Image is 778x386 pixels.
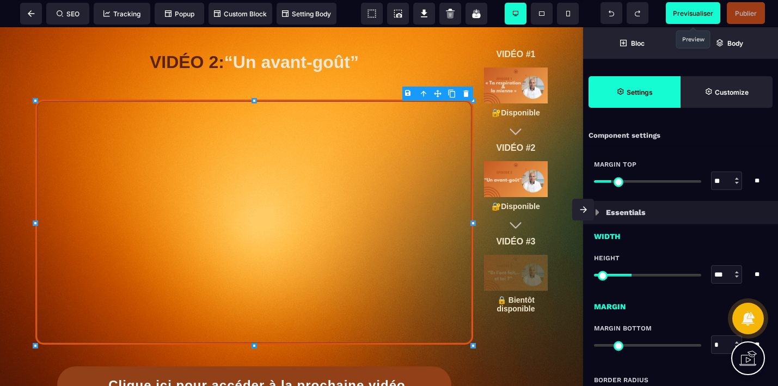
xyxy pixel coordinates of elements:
[484,113,548,128] text: VIDÉO #2
[484,266,548,289] text: 🔒 Bientôt disponible
[214,10,267,18] span: Custom Block
[673,9,713,17] span: Previsualiser
[387,3,409,24] span: Screenshot
[589,76,681,108] span: Settings
[606,206,646,219] p: Essentials
[484,207,548,222] text: VIDÉO #3
[594,376,648,384] span: Border Radius
[484,172,548,186] text: 🔐Disponible
[583,295,778,313] div: Margin
[715,88,749,96] strong: Customize
[735,9,757,17] span: Publier
[583,125,778,146] div: Component settings
[165,10,194,18] span: Popup
[627,88,653,96] strong: Settings
[361,3,383,24] span: View components
[57,339,451,376] button: Clique ici pour accéder à la prochaine vidéo
[594,160,636,169] span: Margin Top
[681,27,778,59] span: Open Layer Manager
[103,10,140,18] span: Tracking
[484,78,548,93] text: 🔐Disponible
[631,39,645,47] strong: Bloc
[583,27,681,59] span: Open Blocks
[595,209,599,216] img: loading
[57,10,79,18] span: SEO
[727,39,743,47] strong: Body
[583,224,778,243] div: Width
[594,324,652,333] span: Margin Bottom
[484,20,548,35] text: VIDÉO #1
[509,192,522,205] img: fe5bfe7dea453f3a554685bb00f5dbe9_icons8-fl%C3%A8che-d%C3%A9velopper-100.png
[484,40,548,76] img: f2b694ee6385b71dbb6877f16f0508b2_5.png
[666,2,720,24] span: Preview
[509,98,522,111] img: fe5bfe7dea453f3a554685bb00f5dbe9_icons8-fl%C3%A8che-d%C3%A9velopper-100.png
[594,254,620,262] span: Height
[681,76,773,108] span: Open Style Manager
[484,228,548,264] img: d85359c5a142c82a9fa3ee0e5fe6278c_8.png
[484,134,548,170] img: bc69879d123b21995cceeaaff8057a37_6.png
[35,20,473,51] h1: “Un avant-goût”
[282,10,331,18] span: Setting Body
